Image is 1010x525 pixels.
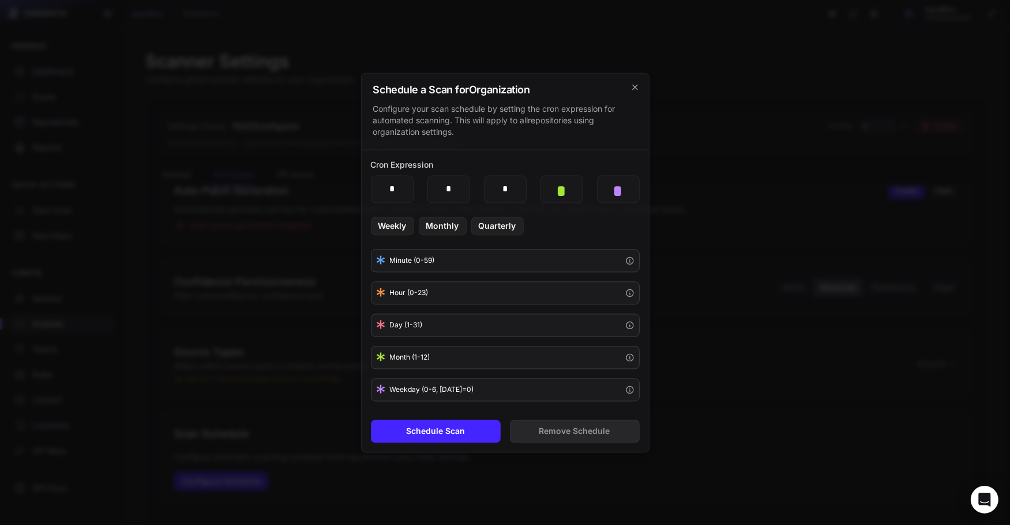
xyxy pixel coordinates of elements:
[390,288,429,297] div: Hour (0-23)
[630,82,640,92] svg: cross 2,
[371,217,414,235] button: Weekly
[510,420,640,443] button: Remove Schedule
[471,217,524,235] button: Quarterly
[371,159,640,171] label: Cron Expression
[971,486,998,513] div: Open Intercom Messenger
[390,385,474,394] div: Weekday (0-6, [DATE]=0)
[419,217,467,235] button: Monthly
[390,353,430,362] div: Month (1-12)
[390,320,423,330] div: Day (1-31)
[373,103,637,138] div: Configure your scan schedule by setting the cron expression for automated scanning. This will app...
[373,85,637,95] h2: Schedule a Scan for Organization
[390,256,435,265] div: Minute (0-59)
[371,420,501,443] button: Schedule Scan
